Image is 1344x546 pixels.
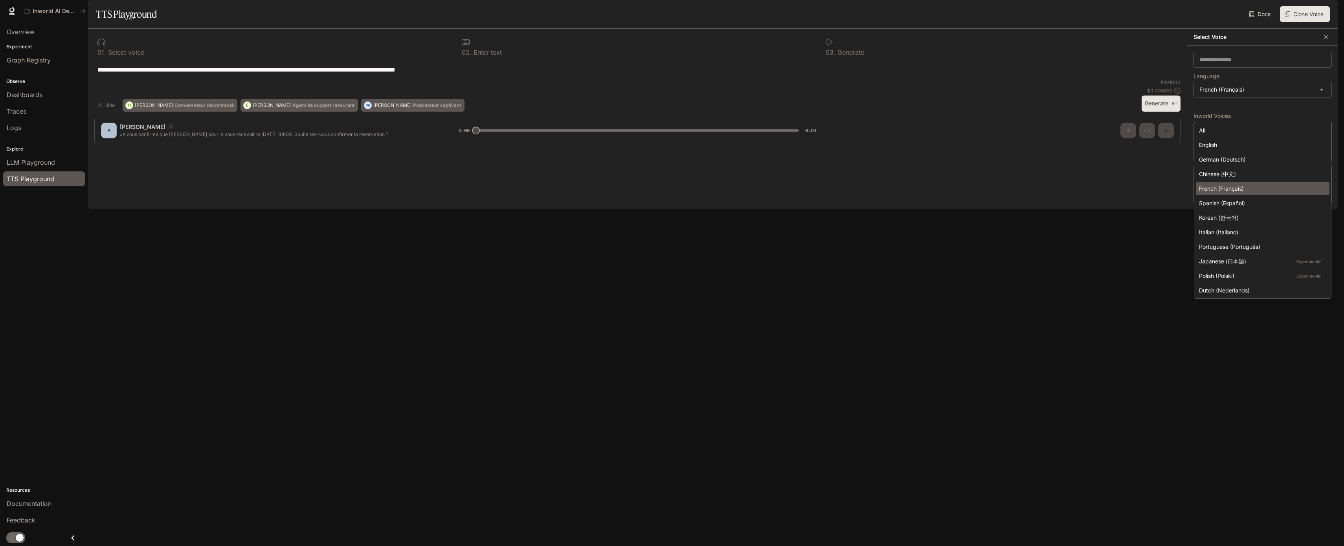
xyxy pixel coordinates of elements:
div: All [1199,126,1323,134]
div: Chinese (中文) [1199,170,1323,178]
div: English [1199,141,1323,149]
div: Portuguese (Português) [1199,243,1323,251]
div: Italian (Italiano) [1199,228,1323,236]
div: French (Français) [1199,184,1323,193]
p: Experimental [1295,272,1323,279]
div: Dutch (Nederlands) [1199,286,1323,294]
div: Polish (Polski) [1199,272,1323,280]
div: German (Deutsch) [1199,155,1323,164]
div: Japanese (日本語) [1199,257,1323,265]
div: Spanish (Español) [1199,199,1323,207]
p: Experimental [1295,258,1323,265]
div: Korean (한국어) [1199,213,1323,222]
